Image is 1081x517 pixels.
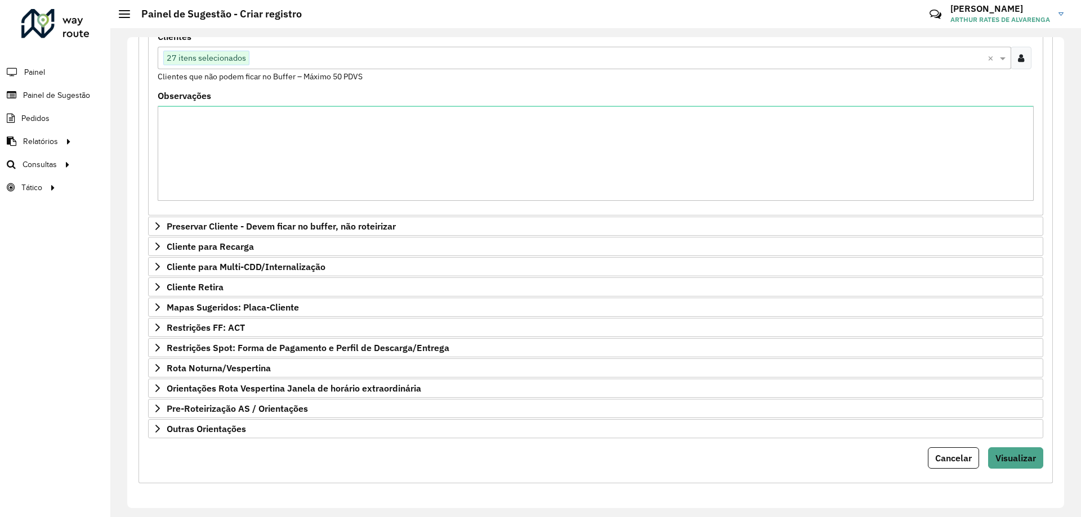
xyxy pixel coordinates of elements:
button: Cancelar [928,447,979,469]
span: Clear all [988,51,997,65]
a: Cliente para Recarga [148,237,1043,256]
span: Rota Noturna/Vespertina [167,363,271,372]
span: Cancelar [935,452,972,464]
small: Clientes que não podem ficar no Buffer – Máximo 50 PDVS [158,71,363,82]
a: Restrições Spot: Forma de Pagamento e Perfil de Descarga/Entrega [148,338,1043,357]
span: Painel [24,66,45,78]
span: Painel de Sugestão [23,89,90,101]
a: Preservar Cliente - Devem ficar no buffer, não roteirizar [148,217,1043,236]
a: Rota Noturna/Vespertina [148,358,1043,377]
span: Cliente para Multi-CDD/Internalização [167,262,325,271]
span: Pedidos [21,113,50,124]
span: Cliente para Recarga [167,242,254,251]
span: Restrições Spot: Forma de Pagamento e Perfil de Descarga/Entrega [167,343,449,352]
a: Orientações Rota Vespertina Janela de horário extraordinária [148,379,1043,398]
h2: Painel de Sugestão - Criar registro [130,8,302,20]
h3: [PERSON_NAME] [950,3,1050,14]
span: Orientações Rota Vespertina Janela de horário extraordinária [167,384,421,393]
span: Mapas Sugeridos: Placa-Cliente [167,303,299,312]
span: Consultas [23,159,57,170]
span: ARTHUR RATES DE ALVARENGA [950,15,1050,25]
span: Cliente Retira [167,282,224,291]
label: Observações [158,89,211,102]
a: Cliente para Multi-CDD/Internalização [148,257,1043,276]
a: Mapas Sugeridos: Placa-Cliente [148,298,1043,317]
a: Pre-Roteirização AS / Orientações [148,399,1043,418]
span: Outras Orientações [167,424,246,433]
div: Priorizar Cliente - Não podem ficar no buffer [148,28,1043,215]
a: Restrições FF: ACT [148,318,1043,337]
span: Visualizar [995,452,1036,464]
span: Preservar Cliente - Devem ficar no buffer, não roteirizar [167,222,396,231]
a: Contato Rápido [923,2,948,26]
button: Visualizar [988,447,1043,469]
span: Restrições FF: ACT [167,323,245,332]
span: Tático [21,182,42,194]
span: 27 itens selecionados [164,51,249,65]
a: Outras Orientações [148,419,1043,438]
span: Pre-Roteirização AS / Orientações [167,404,308,413]
a: Cliente Retira [148,277,1043,296]
span: Relatórios [23,136,58,147]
